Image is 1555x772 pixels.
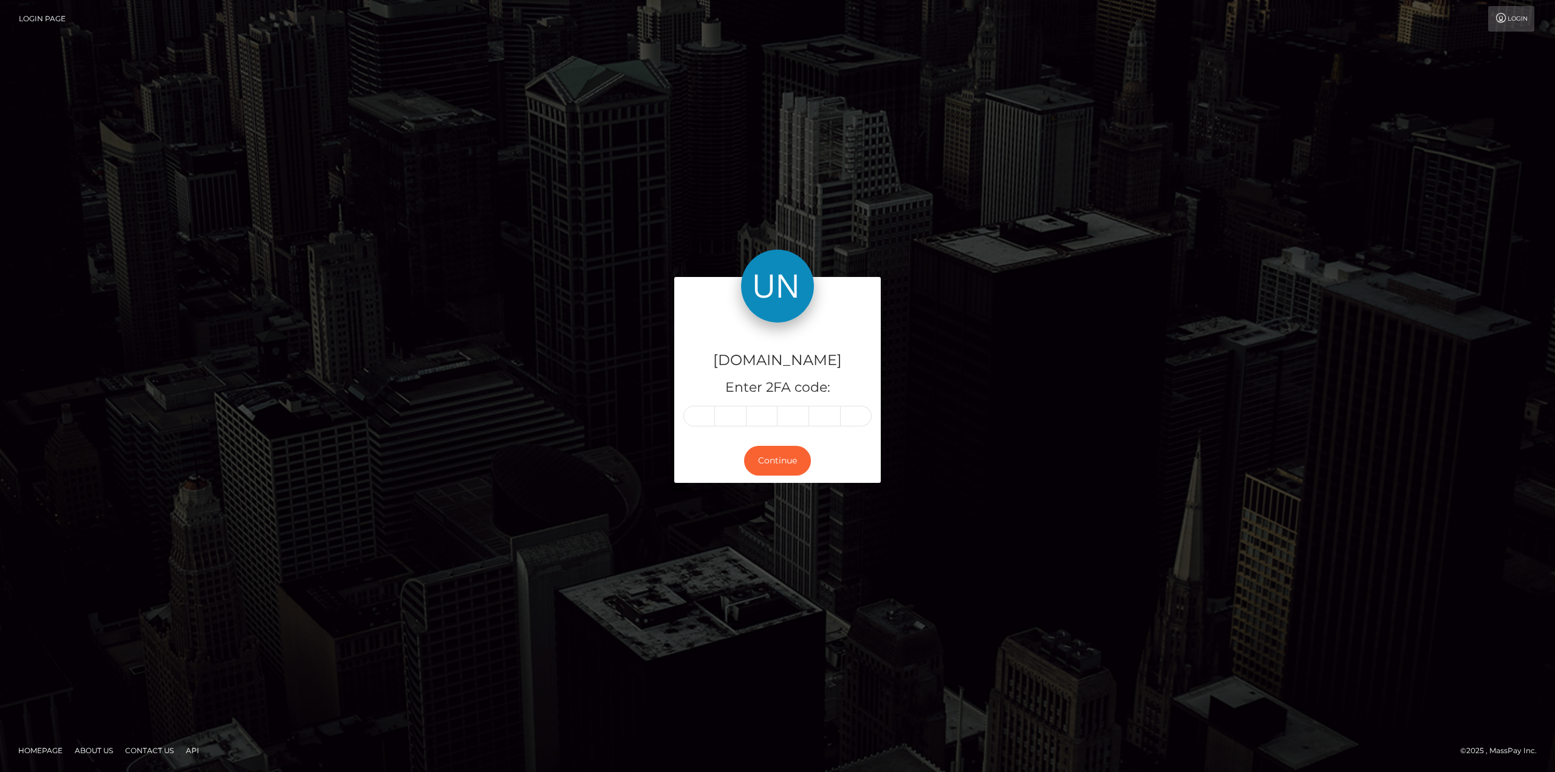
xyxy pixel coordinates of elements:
[744,446,811,476] button: Continue
[683,350,872,371] h4: [DOMAIN_NAME]
[1488,6,1534,32] a: Login
[683,378,872,397] h5: Enter 2FA code:
[70,741,118,760] a: About Us
[741,250,814,323] img: Unlockt.me
[19,6,66,32] a: Login Page
[181,741,204,760] a: API
[120,741,179,760] a: Contact Us
[13,741,67,760] a: Homepage
[1460,744,1546,757] div: © 2025 , MassPay Inc.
